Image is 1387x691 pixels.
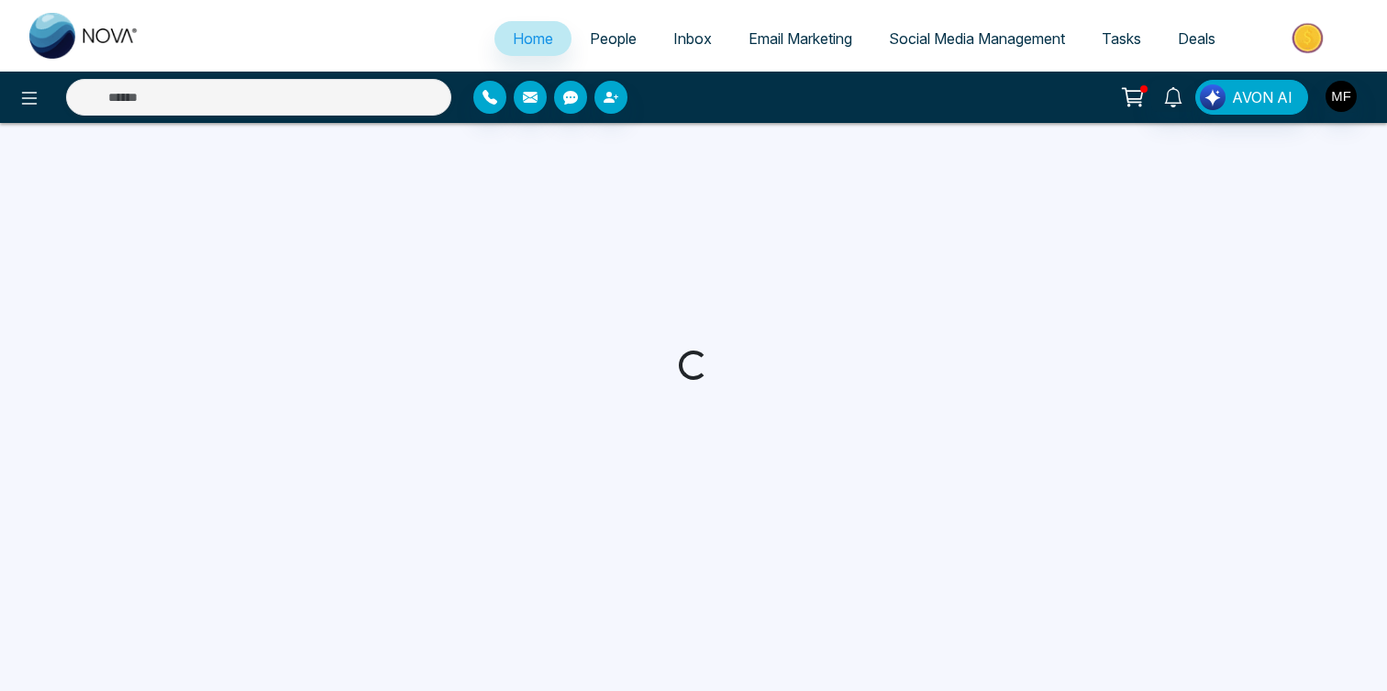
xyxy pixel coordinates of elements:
a: Social Media Management [871,21,1083,56]
img: Nova CRM Logo [29,13,139,59]
span: Home [513,29,553,48]
span: Email Marketing [749,29,852,48]
span: People [590,29,637,48]
span: Tasks [1102,29,1141,48]
span: Deals [1178,29,1215,48]
span: AVON AI [1232,86,1293,108]
a: People [571,21,655,56]
a: Email Marketing [730,21,871,56]
a: Inbox [655,21,730,56]
button: AVON AI [1195,80,1308,115]
span: Inbox [673,29,712,48]
img: User Avatar [1326,81,1357,112]
a: Home [494,21,571,56]
img: Market-place.gif [1243,17,1376,59]
span: Social Media Management [889,29,1065,48]
a: Tasks [1083,21,1160,56]
img: Lead Flow [1200,84,1226,110]
a: Deals [1160,21,1234,56]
